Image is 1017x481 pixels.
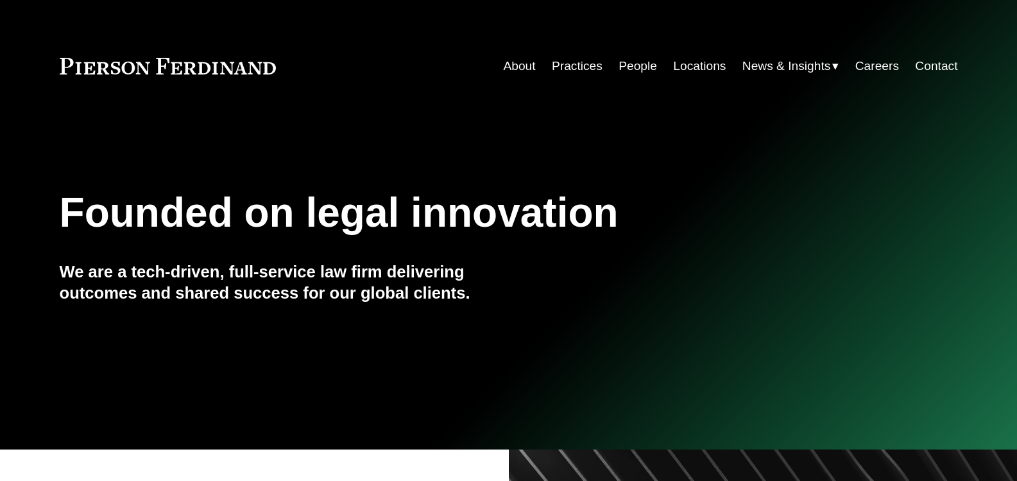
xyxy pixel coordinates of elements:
a: Locations [673,54,726,78]
a: Contact [915,54,957,78]
h1: Founded on legal innovation [60,189,808,236]
a: About [503,54,535,78]
span: News & Insights [742,55,831,78]
a: folder dropdown [742,54,839,78]
a: People [619,54,657,78]
h4: We are a tech-driven, full-service law firm delivering outcomes and shared success for our global... [60,261,509,303]
a: Practices [552,54,603,78]
a: Careers [855,54,899,78]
